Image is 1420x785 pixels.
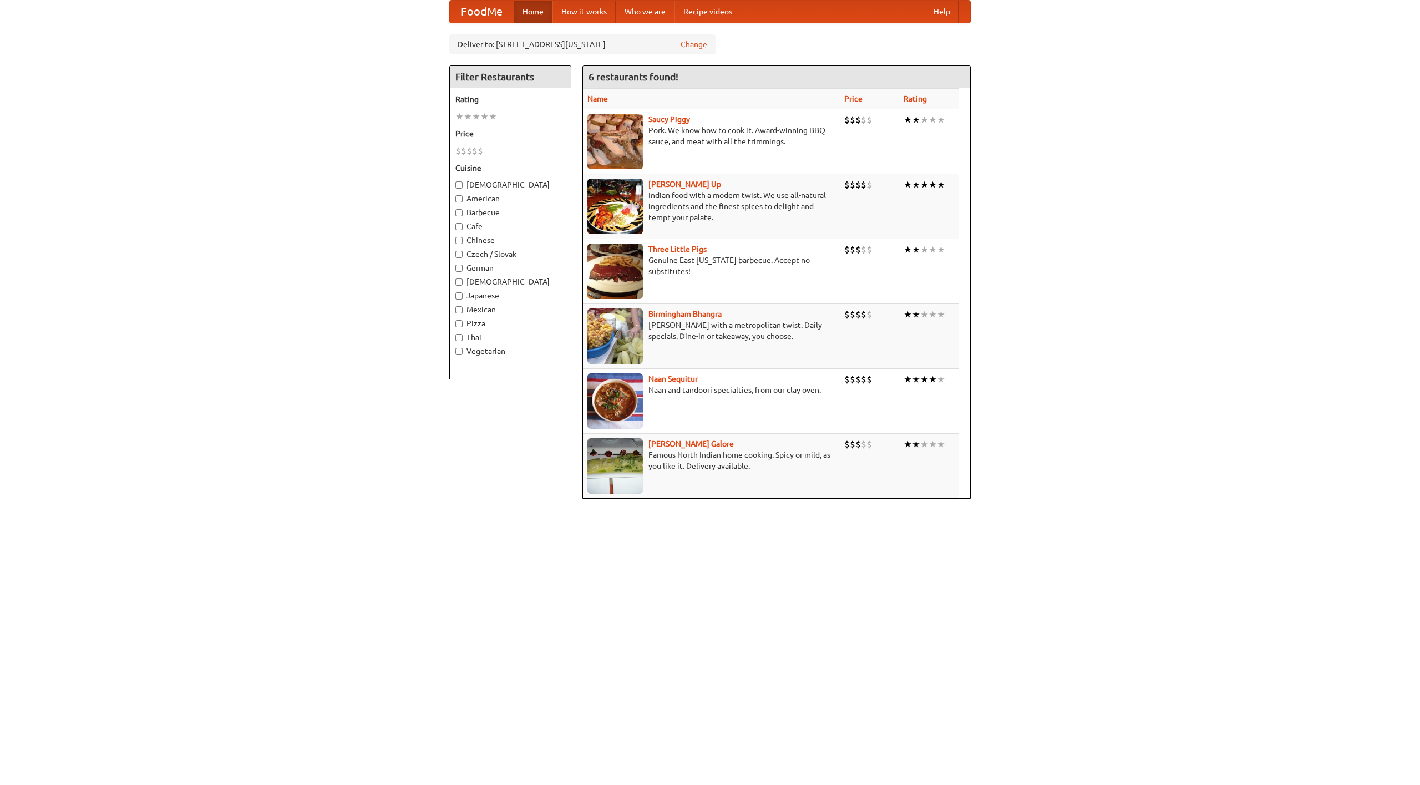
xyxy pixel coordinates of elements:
[587,255,835,277] p: Genuine East [US_STATE] barbecue. Accept no substitutes!
[455,209,463,216] input: Barbecue
[455,235,565,246] label: Chinese
[904,244,912,256] li: ★
[904,438,912,450] li: ★
[587,384,835,396] p: Naan and tandoori specialties, from our clay oven.
[850,114,855,126] li: $
[866,308,872,321] li: $
[587,373,643,429] img: naansequitur.jpg
[587,94,608,103] a: Name
[589,72,678,82] ng-pluralize: 6 restaurants found!
[844,373,850,386] li: $
[455,145,461,157] li: $
[912,114,920,126] li: ★
[844,244,850,256] li: $
[455,94,565,105] h5: Rating
[904,114,912,126] li: ★
[455,332,565,343] label: Thai
[648,180,721,189] a: [PERSON_NAME] Up
[866,244,872,256] li: $
[449,34,716,54] div: Deliver to: [STREET_ADDRESS][US_STATE]
[861,438,866,450] li: $
[844,94,863,103] a: Price
[514,1,552,23] a: Home
[455,346,565,357] label: Vegetarian
[455,292,463,300] input: Japanese
[455,304,565,315] label: Mexican
[929,373,937,386] li: ★
[455,249,565,260] label: Czech / Slovak
[844,308,850,321] li: $
[855,308,861,321] li: $
[455,223,463,230] input: Cafe
[587,190,835,223] p: Indian food with a modern twist. We use all-natural ingredients and the finest spices to delight ...
[937,308,945,321] li: ★
[861,373,866,386] li: $
[648,310,722,318] a: Birmingham Bhangra
[920,438,929,450] li: ★
[466,145,472,157] li: $
[587,320,835,342] p: [PERSON_NAME] with a metropolitan twist. Daily specials. Dine-in or takeaway, you choose.
[844,114,850,126] li: $
[855,373,861,386] li: $
[861,114,866,126] li: $
[455,237,463,244] input: Chinese
[937,438,945,450] li: ★
[844,438,850,450] li: $
[455,265,463,272] input: German
[844,179,850,191] li: $
[861,244,866,256] li: $
[455,163,565,174] h5: Cuisine
[925,1,959,23] a: Help
[587,308,643,364] img: bhangra.jpg
[937,244,945,256] li: ★
[920,373,929,386] li: ★
[912,179,920,191] li: ★
[861,308,866,321] li: $
[855,179,861,191] li: $
[587,179,643,234] img: curryup.jpg
[920,308,929,321] li: ★
[648,115,690,124] a: Saucy Piggy
[455,306,463,313] input: Mexican
[866,373,872,386] li: $
[855,438,861,450] li: $
[929,438,937,450] li: ★
[489,110,497,123] li: ★
[850,308,855,321] li: $
[455,251,463,258] input: Czech / Slovak
[450,1,514,23] a: FoodMe
[464,110,472,123] li: ★
[937,179,945,191] li: ★
[912,438,920,450] li: ★
[455,221,565,232] label: Cafe
[455,181,463,189] input: [DEMOGRAPHIC_DATA]
[455,110,464,123] li: ★
[648,374,698,383] a: Naan Sequitur
[455,128,565,139] h5: Price
[455,262,565,274] label: German
[455,193,565,204] label: American
[455,320,463,327] input: Pizza
[455,195,463,202] input: American
[850,179,855,191] li: $
[929,114,937,126] li: ★
[850,244,855,256] li: $
[904,373,912,386] li: ★
[648,439,734,448] a: [PERSON_NAME] Galore
[455,290,565,301] label: Japanese
[674,1,741,23] a: Recipe videos
[455,207,565,218] label: Barbecue
[937,114,945,126] li: ★
[850,373,855,386] li: $
[920,244,929,256] li: ★
[480,110,489,123] li: ★
[587,449,835,472] p: Famous North Indian home cooking. Spicy or mild, as you like it. Delivery available.
[472,110,480,123] li: ★
[455,276,565,287] label: [DEMOGRAPHIC_DATA]
[850,438,855,450] li: $
[681,39,707,50] a: Change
